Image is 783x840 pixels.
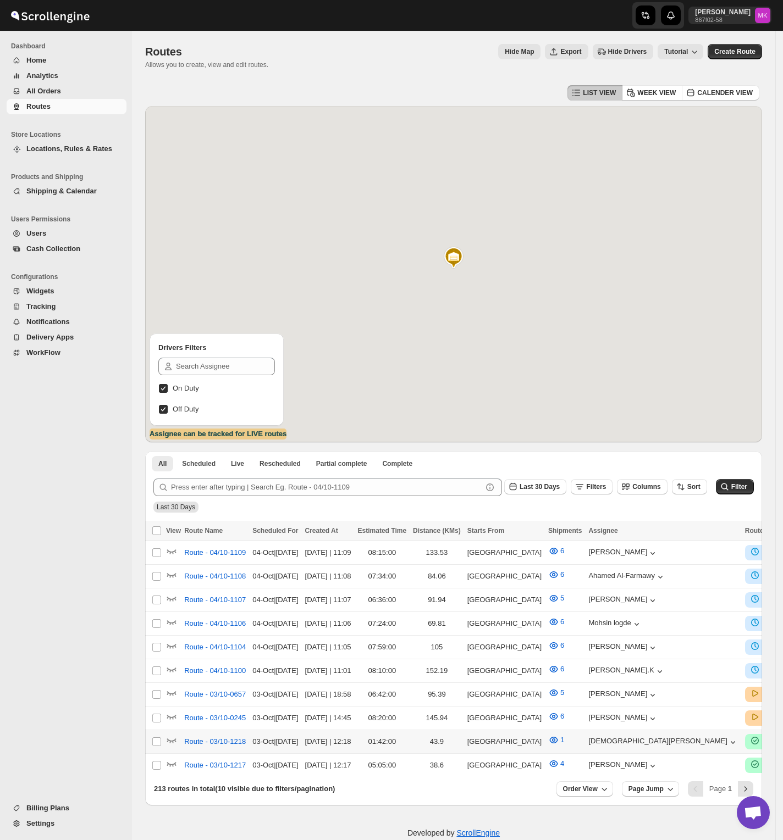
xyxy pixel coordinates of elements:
[252,527,298,535] span: Scheduled For
[358,760,406,771] div: 05:05:00
[588,619,642,630] button: Mohsin logde
[588,666,665,677] button: [PERSON_NAME].K
[737,796,770,829] div: دردشة مفتوحة
[358,527,406,535] span: Estimated Time
[467,689,542,700] div: [GEOGRAPHIC_DATA]
[7,345,126,360] button: WorkFlow
[413,736,461,747] div: 43.9
[26,804,69,812] span: Billing Plans
[588,571,666,582] button: Ahamed Al-Farmawy
[178,544,252,561] button: Route - 04/10-1109
[11,130,126,139] span: Store Locations
[166,527,181,535] span: View
[560,736,564,744] span: 1
[413,689,461,700] div: 95.39
[26,244,80,253] span: Cash Collection
[413,527,461,535] span: Distance (KMs)
[11,215,126,224] span: Users Permissions
[358,665,406,676] div: 08:10:00
[150,429,286,440] label: Assignee can be tracked for LIVE routes
[26,71,58,80] span: Analytics
[467,665,542,676] div: [GEOGRAPHIC_DATA]
[173,384,199,392] span: On Duty
[252,596,298,604] span: 04-Oct | [DATE]
[632,483,660,491] span: Columns
[252,619,298,627] span: 04-Oct | [DATE]
[184,594,246,605] span: Route - 04/10-1107
[738,781,753,797] button: Next
[184,736,246,747] span: Route - 03/10-1218
[542,542,571,560] button: 6
[252,737,298,746] span: 03-Oct | [DATE]
[7,800,126,816] button: Billing Plans
[622,85,682,101] button: WEEK VIEW
[588,548,658,559] button: [PERSON_NAME]
[593,44,654,59] button: Hide Drivers
[7,99,126,114] button: Routes
[504,479,566,494] button: Last 30 Days
[305,736,351,747] div: [DATE] | 12:18
[560,688,564,697] span: 5
[407,827,500,838] p: Developed by
[588,642,658,653] button: [PERSON_NAME]
[688,781,753,797] nav: Pagination
[178,662,252,680] button: Route - 04/10-1100
[413,760,461,771] div: 38.6
[358,713,406,724] div: 08:20:00
[687,483,701,491] span: Sort
[716,479,754,494] button: Filter
[498,44,541,59] button: Map action label
[413,547,461,558] div: 133.53
[413,713,461,724] div: 145.94
[9,2,91,29] img: ScrollEngine
[560,547,564,555] span: 6
[184,618,246,629] span: Route - 04/10-1106
[158,342,275,353] h2: Drivers Filters
[26,819,54,827] span: Settings
[467,527,504,535] span: Starts From
[178,709,252,727] button: Route - 03/10-0245
[542,731,571,749] button: 1
[467,547,542,558] div: [GEOGRAPHIC_DATA]
[305,547,351,558] div: [DATE] | 11:09
[252,643,298,651] span: 04-Oct | [DATE]
[358,618,406,629] div: 07:24:00
[7,314,126,330] button: Notifications
[358,547,406,558] div: 08:15:00
[622,781,679,797] button: Page Jump
[637,88,676,97] span: WEEK VIEW
[7,53,126,68] button: Home
[305,642,351,653] div: [DATE] | 11:05
[560,570,564,578] span: 6
[556,781,613,797] button: Order View
[588,689,658,700] button: [PERSON_NAME]
[184,689,246,700] span: Route - 03/10-0657
[467,594,542,605] div: [GEOGRAPHIC_DATA]
[358,736,406,747] div: 01:42:00
[628,785,664,793] span: Page Jump
[305,618,351,629] div: [DATE] | 11:06
[26,318,70,326] span: Notifications
[560,759,564,767] span: 4
[184,642,246,653] span: Route - 04/10-1104
[413,571,461,582] div: 84.06
[542,660,571,678] button: 6
[184,760,246,771] span: Route - 03/10-1217
[560,594,564,602] span: 5
[520,483,560,491] span: Last 30 Days
[305,713,351,724] div: [DATE] | 14:45
[7,816,126,831] button: Settings
[252,666,298,675] span: 04-Oct | [DATE]
[697,88,753,97] span: CALENDER VIEW
[7,68,126,84] button: Analytics
[26,333,74,341] span: Delivery Apps
[588,737,738,748] button: [DEMOGRAPHIC_DATA][PERSON_NAME]
[305,527,338,535] span: Created At
[305,760,351,771] div: [DATE] | 12:17
[728,785,732,793] b: 1
[749,711,780,722] button: LIVE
